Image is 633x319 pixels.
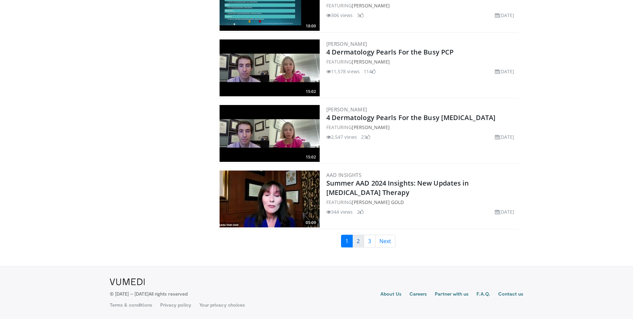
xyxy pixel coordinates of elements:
[160,302,191,308] a: Privacy policy
[361,133,370,140] li: 23
[304,23,318,29] span: 18:00
[220,39,320,96] img: 04c704bc-886d-4395-b463-610399d2ca6d.300x170_q85_crop-smart_upscale.jpg
[364,68,376,75] li: 114
[495,133,515,140] li: [DATE]
[304,89,318,95] span: 15:02
[435,291,468,299] a: Partner with us
[352,124,389,130] a: [PERSON_NAME]
[110,302,152,308] a: Terms & conditions
[409,291,427,299] a: Careers
[326,179,469,197] a: Summer AAD 2024 Insights: New Updates in [MEDICAL_DATA] Therapy
[477,291,490,299] a: F.A.Q.
[326,208,353,215] li: 344 views
[495,12,515,19] li: [DATE]
[357,12,364,19] li: 3
[218,235,519,247] nav: Search results pages
[495,68,515,75] li: [DATE]
[326,40,367,47] a: [PERSON_NAME]
[498,291,524,299] a: Contact us
[148,291,188,297] span: All rights reserved
[352,235,364,247] a: 2
[220,105,320,162] img: b81d42d8-7930-46d5-9937-be7c8dacaf04.300x170_q85_crop-smart_upscale.jpg
[326,12,353,19] li: 306 views
[375,235,395,247] a: Next
[341,235,353,247] a: 1
[326,106,367,113] a: [PERSON_NAME]
[352,199,404,205] a: [PERSON_NAME] Gold
[326,68,360,75] li: 11,578 views
[304,220,318,226] span: 05:09
[326,58,517,65] div: FEATURING
[220,171,320,227] a: 05:09
[110,279,145,285] img: VuMedi Logo
[326,47,454,57] a: 4 Dermatology Pearls For the Busy PCP
[364,235,375,247] a: 3
[326,113,496,122] a: 4 Dermatology Pearls For the Busy [MEDICAL_DATA]
[352,59,389,65] a: [PERSON_NAME]
[326,199,517,206] div: FEATURING
[110,291,188,297] p: © [DATE] – [DATE]
[220,39,320,96] a: 15:02
[326,133,357,140] li: 2,547 views
[380,291,401,299] a: About Us
[304,154,318,160] span: 15:02
[326,124,517,131] div: FEATURING
[352,2,389,9] a: [PERSON_NAME]
[495,208,515,215] li: [DATE]
[326,172,362,178] a: AAD Insights
[220,171,320,227] img: 68468261-c5dd-4cf5-a021-37230bf67f5d.300x170_q85_crop-smart_upscale.jpg
[220,105,320,162] a: 15:02
[357,208,364,215] li: 2
[199,302,245,308] a: Your privacy choices
[326,2,517,9] div: FEATURING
